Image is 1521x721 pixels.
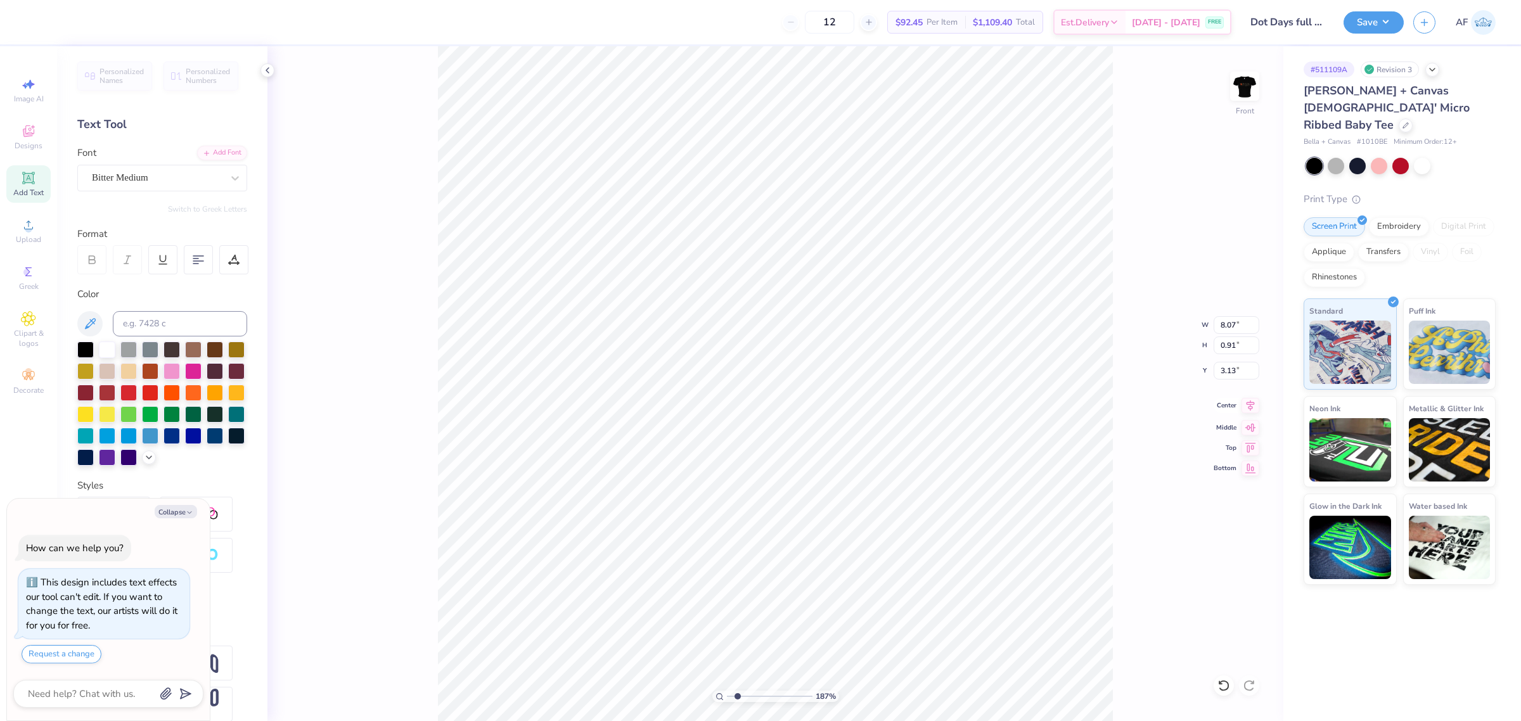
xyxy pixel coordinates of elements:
[26,542,124,554] div: How can we help you?
[805,11,854,34] input: – –
[14,94,44,104] span: Image AI
[19,281,39,291] span: Greek
[77,478,247,493] div: Styles
[1344,11,1404,34] button: Save
[1409,402,1484,415] span: Metallic & Glitter Ink
[1309,321,1391,384] img: Standard
[1214,443,1236,452] span: Top
[155,505,197,518] button: Collapse
[973,16,1012,29] span: $1,109.40
[1409,304,1435,317] span: Puff Ink
[113,311,247,336] input: e.g. 7428 c
[77,227,248,241] div: Format
[1236,105,1254,117] div: Front
[1409,418,1491,482] img: Metallic & Glitter Ink
[1456,10,1496,35] a: AF
[1409,516,1491,579] img: Water based Ink
[1409,321,1491,384] img: Puff Ink
[1361,61,1419,77] div: Revision 3
[197,146,247,160] div: Add Font
[1016,16,1035,29] span: Total
[1413,243,1448,262] div: Vinyl
[26,576,177,632] div: This design includes text effects our tool can't edit. If you want to change the text, our artist...
[1304,61,1354,77] div: # 511109A
[1304,243,1354,262] div: Applique
[1232,73,1257,99] img: Front
[77,146,96,160] label: Font
[1358,243,1409,262] div: Transfers
[1214,401,1236,410] span: Center
[1369,217,1429,236] div: Embroidery
[895,16,923,29] span: $92.45
[1309,304,1343,317] span: Standard
[13,188,44,198] span: Add Text
[99,67,144,85] span: Personalized Names
[1409,499,1467,513] span: Water based Ink
[1304,217,1365,236] div: Screen Print
[1304,137,1351,148] span: Bella + Canvas
[13,385,44,395] span: Decorate
[16,234,41,245] span: Upload
[1456,15,1468,30] span: AF
[1214,423,1236,432] span: Middle
[1357,137,1387,148] span: # 1010BE
[77,287,247,302] div: Color
[1214,464,1236,473] span: Bottom
[1241,10,1334,35] input: Untitled Design
[1304,268,1365,287] div: Rhinestones
[15,141,42,151] span: Designs
[1309,499,1382,513] span: Glow in the Dark Ink
[1061,16,1109,29] span: Est. Delivery
[816,691,836,702] span: 187 %
[22,645,101,663] button: Request a change
[1304,192,1496,207] div: Print Type
[1132,16,1200,29] span: [DATE] - [DATE]
[77,116,247,133] div: Text Tool
[1309,402,1340,415] span: Neon Ink
[1309,418,1391,482] img: Neon Ink
[186,67,231,85] span: Personalized Numbers
[1452,243,1482,262] div: Foil
[927,16,958,29] span: Per Item
[1471,10,1496,35] img: Ana Francesca Bustamante
[1208,18,1221,27] span: FREE
[6,328,51,348] span: Clipart & logos
[1394,137,1457,148] span: Minimum Order: 12 +
[1304,83,1470,132] span: [PERSON_NAME] + Canvas [DEMOGRAPHIC_DATA]' Micro Ribbed Baby Tee
[1433,217,1494,236] div: Digital Print
[168,204,247,214] button: Switch to Greek Letters
[1309,516,1391,579] img: Glow in the Dark Ink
